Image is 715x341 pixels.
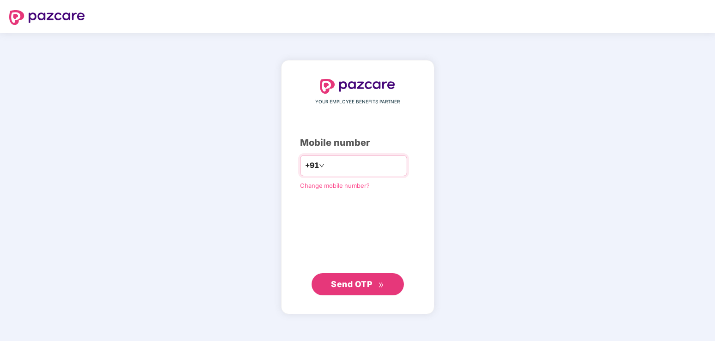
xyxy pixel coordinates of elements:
[300,182,370,189] a: Change mobile number?
[320,79,396,94] img: logo
[305,160,319,171] span: +91
[331,279,372,289] span: Send OTP
[300,136,415,150] div: Mobile number
[315,98,400,106] span: YOUR EMPLOYEE BENEFITS PARTNER
[378,282,384,288] span: double-right
[319,163,324,168] span: down
[9,10,85,25] img: logo
[312,273,404,295] button: Send OTPdouble-right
